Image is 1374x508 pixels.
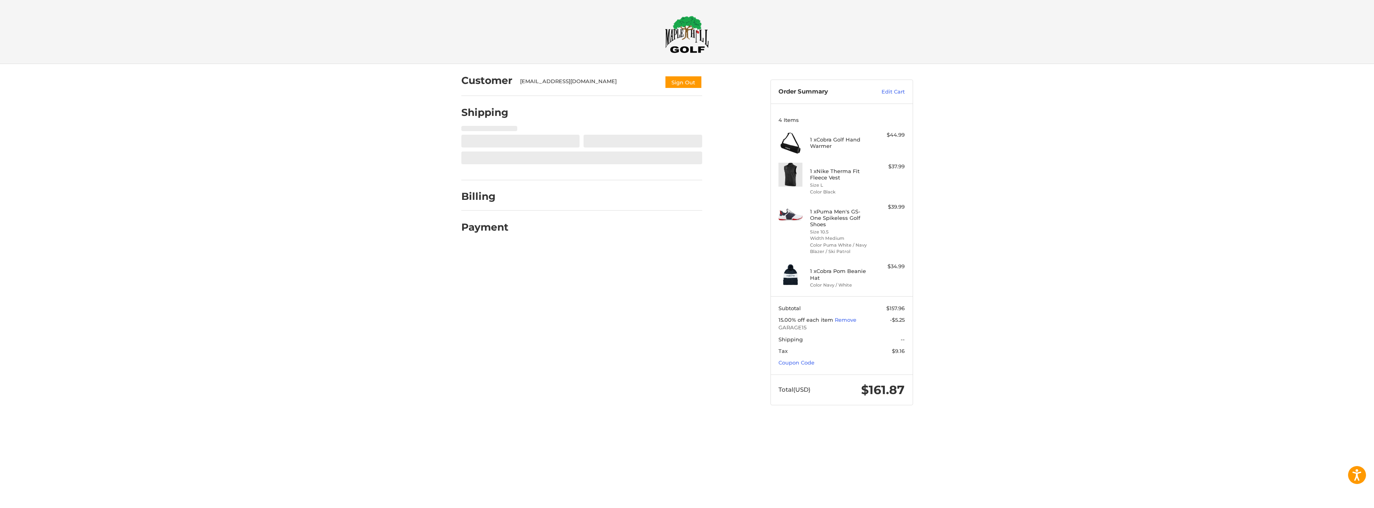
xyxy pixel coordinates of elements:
[873,203,905,211] div: $39.99
[665,16,709,53] img: Maple Hill Golf
[810,189,871,195] li: Color Black
[461,74,512,87] h2: Customer
[810,229,871,235] li: Size 10.5
[461,190,508,203] h2: Billing
[810,268,871,281] h4: 1 x Cobra Pom Beanie Hat
[520,78,657,89] div: [EMAIL_ADDRESS][DOMAIN_NAME]
[873,163,905,171] div: $37.99
[461,106,508,119] h2: Shipping
[835,317,856,323] a: Remove
[864,88,905,96] a: Edit Cart
[778,117,905,123] h3: 4 Items
[886,305,905,311] span: $157.96
[810,168,871,181] h4: 1 x Nike Therma Fit Fleece Vest
[810,208,871,228] h4: 1 x Puma Men's GS-One Spikeless Golf Shoes
[778,336,803,343] span: Shipping
[810,282,871,289] li: Color Navy / White
[665,76,702,89] button: Sign Out
[861,382,905,397] span: $161.87
[873,131,905,139] div: $44.99
[778,348,788,354] span: Tax
[810,235,871,242] li: Width Medium
[778,88,864,96] h3: Order Summary
[461,221,508,233] h2: Payment
[810,242,871,255] li: Color Puma White / Navy Blazer / Ski Patrol
[778,305,801,311] span: Subtotal
[890,317,905,323] span: -$5.25
[778,386,810,393] span: Total (USD)
[892,348,905,354] span: $9.16
[810,136,871,149] h4: 1 x Cobra Golf Hand Warmer
[778,324,905,332] span: GARAGE15
[873,263,905,271] div: $34.99
[810,182,871,189] li: Size L
[778,359,814,366] a: Coupon Code
[778,317,835,323] span: 15.00% off each item
[901,336,905,343] span: --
